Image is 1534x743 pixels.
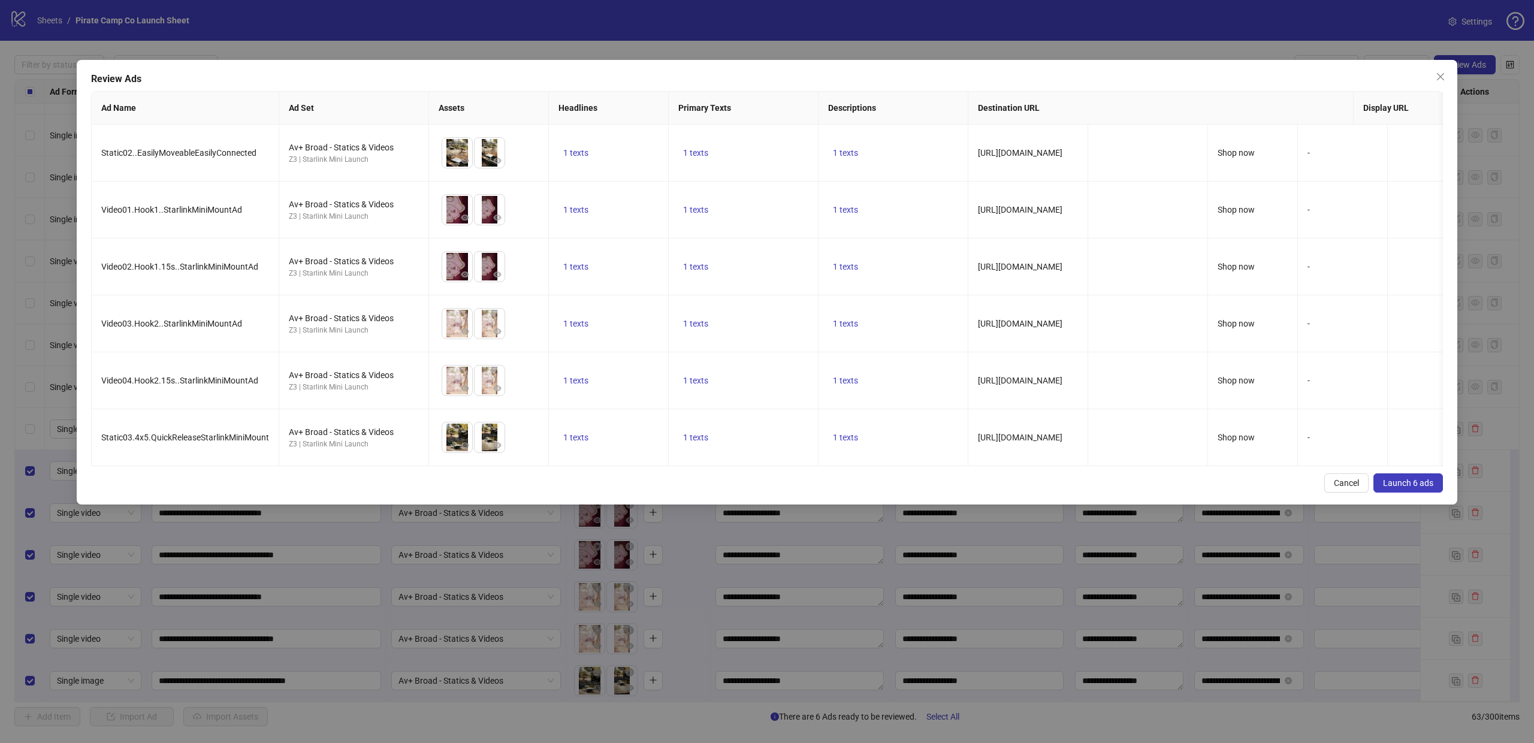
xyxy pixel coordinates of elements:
[1324,473,1369,493] button: Cancel
[442,252,472,282] img: Asset 1
[978,319,1062,328] span: [URL][DOMAIN_NAME]
[493,384,502,392] span: eye
[1307,431,1378,444] div: -
[490,324,505,339] button: Preview
[101,148,256,158] span: Static02..EasilyMoveableEasilyConnected
[1383,478,1433,488] span: Launch 6 ads
[490,267,505,282] button: Preview
[678,203,713,217] button: 1 texts
[101,433,269,442] span: Static03.4x5.QuickReleaseStarlinkMiniMount
[678,259,713,274] button: 1 texts
[1354,92,1473,125] th: Display URL
[1307,203,1378,216] div: -
[458,438,472,452] button: Preview
[549,92,669,125] th: Headlines
[442,309,472,339] img: Asset 1
[490,381,505,395] button: Preview
[475,422,505,452] img: Asset 2
[475,366,505,395] img: Asset 2
[92,92,279,125] th: Ad Name
[289,382,419,393] div: Z3 | Starlink Mini Launch
[493,327,502,336] span: eye
[493,213,502,222] span: eye
[475,195,505,225] img: Asset 2
[490,438,505,452] button: Preview
[1431,67,1450,86] button: Close
[978,376,1062,385] span: [URL][DOMAIN_NAME]
[828,259,863,274] button: 1 texts
[475,138,505,168] img: Asset 2
[289,154,419,165] div: Z3 | Starlink Mini Launch
[289,312,419,325] div: Av+ Broad - Statics & Videos
[563,376,588,385] span: 1 texts
[833,262,858,271] span: 1 texts
[475,309,505,339] img: Asset 2
[558,259,593,274] button: 1 texts
[1436,72,1445,81] span: close
[1218,148,1255,158] span: Shop now
[461,213,469,222] span: eye
[828,430,863,445] button: 1 texts
[683,376,708,385] span: 1 texts
[828,373,863,388] button: 1 texts
[442,366,472,395] img: Asset 1
[461,441,469,449] span: eye
[833,148,858,158] span: 1 texts
[683,319,708,328] span: 1 texts
[289,369,419,382] div: Av+ Broad - Statics & Videos
[669,92,819,125] th: Primary Texts
[279,92,429,125] th: Ad Set
[442,422,472,452] img: Asset 1
[458,210,472,225] button: Preview
[1218,433,1255,442] span: Shop now
[1218,319,1255,328] span: Shop now
[819,92,968,125] th: Descriptions
[493,270,502,279] span: eye
[563,433,588,442] span: 1 texts
[683,433,708,442] span: 1 texts
[563,319,588,328] span: 1 texts
[833,205,858,215] span: 1 texts
[101,319,242,328] span: Video03.Hook2..StarlinkMiniMountAd
[101,376,258,385] span: Video04.Hook2.15s..StarlinkMiniMountAd
[458,324,472,339] button: Preview
[458,381,472,395] button: Preview
[833,319,858,328] span: 1 texts
[289,268,419,279] div: Z3 | Starlink Mini Launch
[1218,376,1255,385] span: Shop now
[563,205,588,215] span: 1 texts
[475,252,505,282] img: Asset 2
[429,92,549,125] th: Assets
[828,146,863,160] button: 1 texts
[461,327,469,336] span: eye
[833,433,858,442] span: 1 texts
[490,153,505,168] button: Preview
[978,433,1062,442] span: [URL][DOMAIN_NAME]
[461,384,469,392] span: eye
[442,138,472,168] img: Asset 1
[442,195,472,225] img: Asset 1
[978,262,1062,271] span: [URL][DOMAIN_NAME]
[558,146,593,160] button: 1 texts
[289,141,419,154] div: Av+ Broad - Statics & Videos
[558,203,593,217] button: 1 texts
[683,205,708,215] span: 1 texts
[1334,478,1359,488] span: Cancel
[968,92,1354,125] th: Destination URL
[289,198,419,211] div: Av+ Broad - Statics & Videos
[978,205,1062,215] span: [URL][DOMAIN_NAME]
[461,270,469,279] span: eye
[458,267,472,282] button: Preview
[461,156,469,165] span: eye
[558,373,593,388] button: 1 texts
[289,439,419,450] div: Z3 | Starlink Mini Launch
[558,430,593,445] button: 1 texts
[91,72,1443,86] div: Review Ads
[683,262,708,271] span: 1 texts
[1307,260,1378,273] div: -
[289,255,419,268] div: Av+ Broad - Statics & Videos
[678,146,713,160] button: 1 texts
[101,262,258,271] span: Video02.Hook1.15s..StarlinkMiniMountAd
[563,262,588,271] span: 1 texts
[558,316,593,331] button: 1 texts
